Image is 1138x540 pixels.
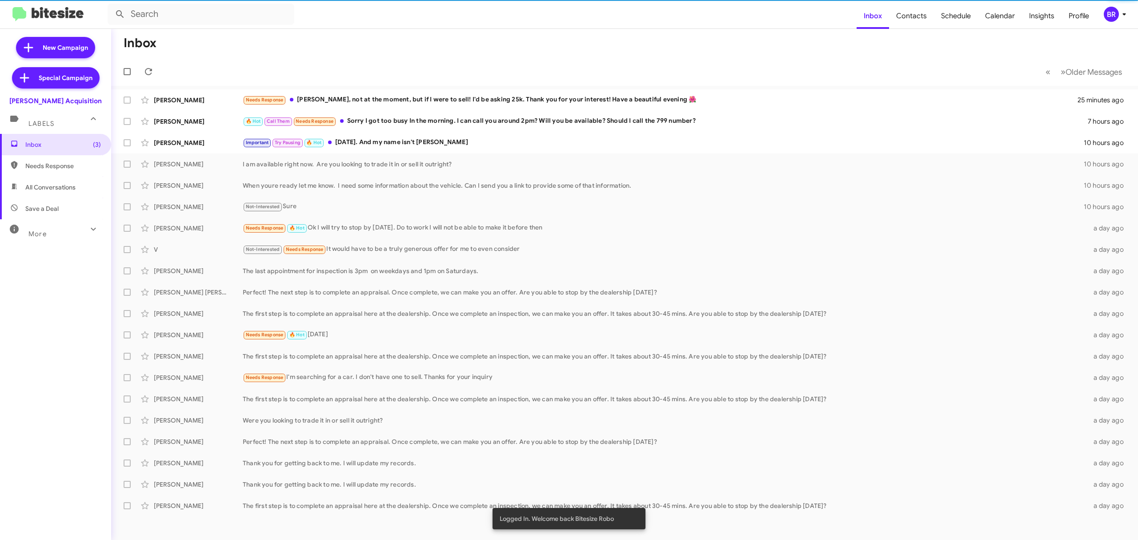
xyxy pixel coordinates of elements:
[1086,395,1131,403] div: a day ago
[267,118,290,124] span: Call Them
[154,288,243,297] div: [PERSON_NAME] [PERSON_NAME]
[1061,66,1066,77] span: »
[1086,480,1131,489] div: a day ago
[1086,352,1131,361] div: a day ago
[289,332,305,338] span: 🔥 Hot
[1078,96,1131,105] div: 25 minutes ago
[154,138,243,147] div: [PERSON_NAME]
[154,309,243,318] div: [PERSON_NAME]
[243,501,1086,510] div: The first step is to complete an appraisal here at the dealership. Once we complete an inspection...
[1096,7,1128,22] button: BR
[39,73,92,82] span: Special Campaign
[857,3,889,29] a: Inbox
[28,230,47,238] span: More
[246,246,280,252] span: Not-Interested
[286,246,324,252] span: Needs Response
[1086,309,1131,318] div: a day ago
[154,352,243,361] div: [PERSON_NAME]
[154,416,243,425] div: [PERSON_NAME]
[154,202,243,211] div: [PERSON_NAME]
[16,37,95,58] a: New Campaign
[1086,266,1131,275] div: a day ago
[1062,3,1096,29] a: Profile
[246,332,284,338] span: Needs Response
[306,140,321,145] span: 🔥 Hot
[243,352,1086,361] div: The first step is to complete an appraisal here at the dealership. Once we complete an inspection...
[12,67,100,89] a: Special Campaign
[154,330,243,339] div: [PERSON_NAME]
[243,244,1086,254] div: It would have to be a truly generous offer for me to even consider
[246,204,280,210] span: Not-Interested
[1066,67,1122,77] span: Older Messages
[243,395,1086,403] div: The first step is to complete an appraisal here at the dealership. Once we complete an inspection...
[1022,3,1062,29] a: Insights
[296,118,333,124] span: Needs Response
[243,288,1086,297] div: Perfect! The next step is to complete an appraisal. Once complete, we can make you an offer. Are ...
[154,459,243,467] div: [PERSON_NAME]
[1084,181,1131,190] div: 10 hours ago
[1055,63,1127,81] button: Next
[243,181,1084,190] div: When youre ready let me know. I need some information about the vehicle. Can I send you a link to...
[1086,245,1131,254] div: a day ago
[243,372,1086,383] div: I'm searching for a car. I don't have one to sell. Thanks for your inquiry
[243,201,1084,212] div: Sure
[246,375,284,380] span: Needs Response
[154,181,243,190] div: [PERSON_NAME]
[1104,7,1119,22] div: BR
[934,3,978,29] a: Schedule
[243,95,1078,105] div: [PERSON_NAME], not at the moment, but if I were to sell! I'd be asking 25k. Thank you for your in...
[1086,373,1131,382] div: a day ago
[1086,224,1131,233] div: a day ago
[243,266,1086,275] div: The last appointment for inspection is 3pm on weekdays and 1pm on Saturdays.
[154,437,243,446] div: [PERSON_NAME]
[243,160,1084,169] div: I am available right now. Are you looking to trade it in or sell it outright?
[93,140,101,149] span: (3)
[1086,117,1131,126] div: 7 hours ago
[124,36,156,50] h1: Inbox
[243,416,1086,425] div: Were you looking to trade it in or sell it outright?
[1086,330,1131,339] div: a day ago
[1084,138,1131,147] div: 10 hours ago
[1086,459,1131,467] div: a day ago
[1046,66,1050,77] span: «
[154,224,243,233] div: [PERSON_NAME]
[243,459,1086,467] div: Thank you for getting back to me. I will update my records.
[243,223,1086,233] div: Ok I will try to stop by [DATE]. Do to work I will not be able to make it before then
[25,161,101,170] span: Needs Response
[889,3,934,29] a: Contacts
[289,225,305,231] span: 🔥 Hot
[500,514,614,523] span: Logged In. Welcome back Bitesize Robo
[154,96,243,105] div: [PERSON_NAME]
[246,140,269,145] span: Important
[154,266,243,275] div: [PERSON_NAME]
[243,330,1086,340] div: [DATE]
[43,43,88,52] span: New Campaign
[1084,160,1131,169] div: 10 hours ago
[243,137,1084,148] div: [DATE]. And my name isn't [PERSON_NAME]
[154,480,243,489] div: [PERSON_NAME]
[1086,416,1131,425] div: a day ago
[1041,63,1127,81] nav: Page navigation example
[154,501,243,510] div: [PERSON_NAME]
[1086,501,1131,510] div: a day ago
[243,116,1086,126] div: Sorry I got too busy In the morning. I can call you around 2pm? Will you be available? Should I c...
[978,3,1022,29] a: Calendar
[154,245,243,254] div: V
[28,120,54,128] span: Labels
[246,225,284,231] span: Needs Response
[1084,202,1131,211] div: 10 hours ago
[243,480,1086,489] div: Thank you for getting back to me. I will update my records.
[246,118,261,124] span: 🔥 Hot
[246,97,284,103] span: Needs Response
[243,437,1086,446] div: Perfect! The next step is to complete an appraisal. Once complete, we can make you an offer. Are ...
[9,97,102,105] div: [PERSON_NAME] Acquisition
[1086,437,1131,446] div: a day ago
[25,204,59,213] span: Save a Deal
[25,140,101,149] span: Inbox
[154,395,243,403] div: [PERSON_NAME]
